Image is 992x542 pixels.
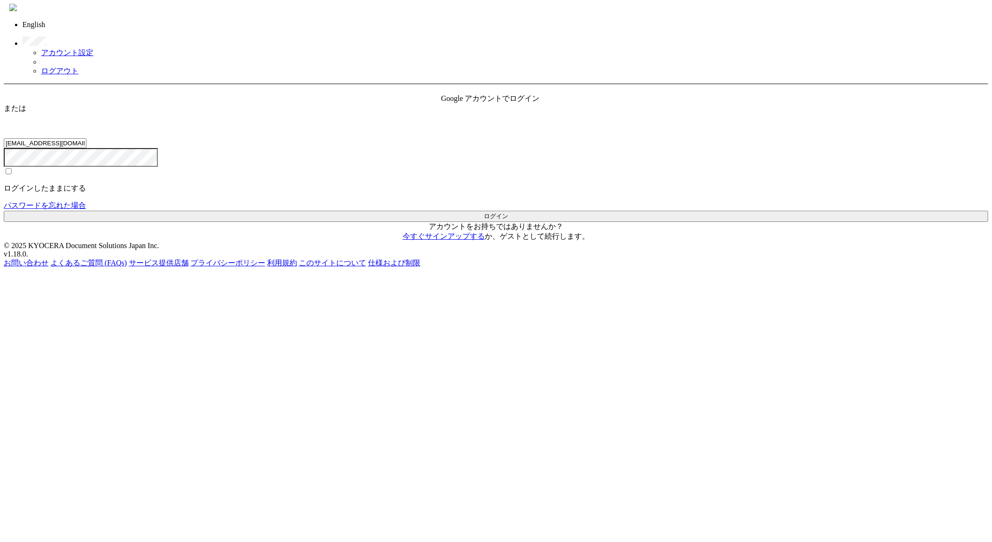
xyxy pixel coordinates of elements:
span: v1.18.0. [4,250,28,258]
img: anytime_print_blue_japanese_228x75.svg [9,4,17,11]
span: Google アカウントでログイン [441,94,540,102]
a: サービス提供店舗 [129,259,189,267]
a: よくあるご質問 (FAQs) [50,259,127,267]
span: ログイン [4,12,34,20]
button: ログイン [4,211,988,222]
a: 仕様および制限 [368,259,420,267]
a: プライバシーポリシー [191,259,265,267]
a: ゲストとして続行します [500,232,582,240]
a: ログアウト [41,67,78,75]
a: 今すぐサインアップする [403,232,485,240]
p: アカウントをお持ちではありませんか？ [4,222,988,242]
a: English [22,21,45,29]
a: アカウント設定 [41,49,93,57]
p: ログインしたままにする [4,184,988,193]
a: 戻る [4,85,19,93]
div: または [4,104,988,114]
a: このサイトについて [299,259,366,267]
input: メールアドレス [4,138,86,148]
a: 利用規約 [267,259,297,267]
a: パスワードを忘れた場合 [4,201,86,209]
a: お問い合わせ [4,259,49,267]
span: か、 。 [403,232,589,240]
span: © 2025 KYOCERA Document Solutions Japan Inc. [4,242,159,250]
